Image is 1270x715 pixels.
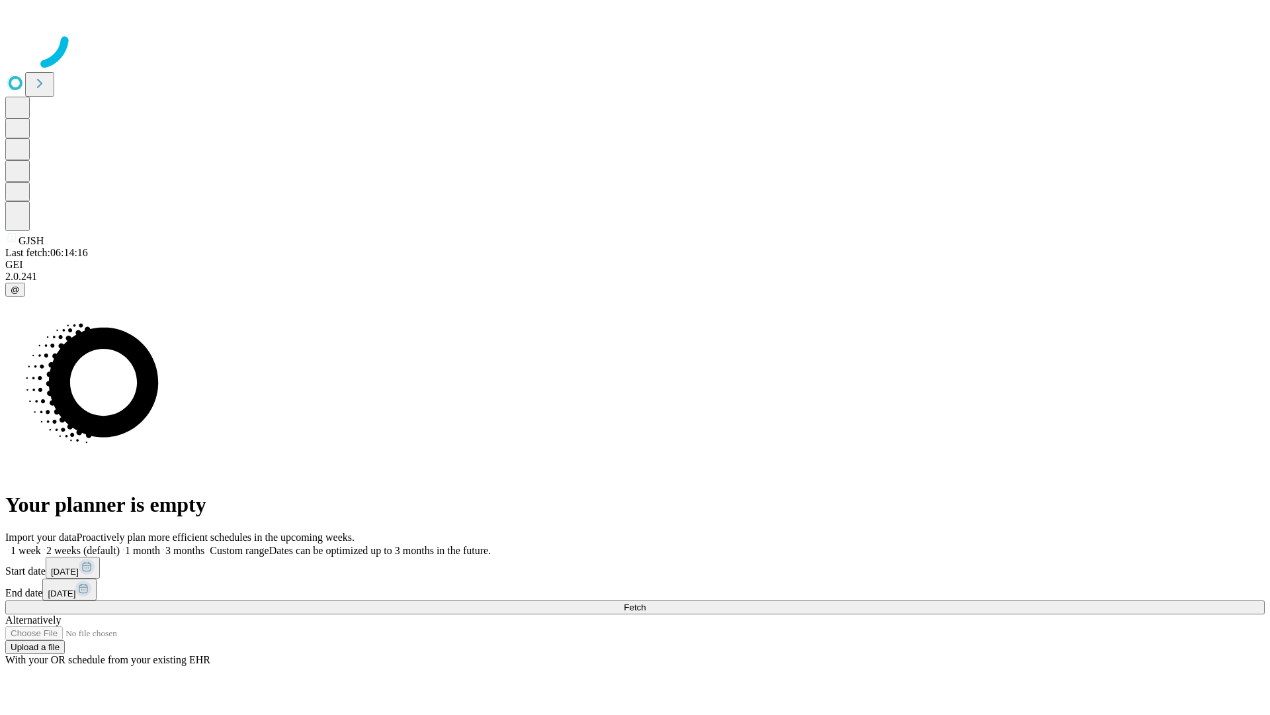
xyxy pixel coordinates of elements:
[5,614,61,626] span: Alternatively
[46,545,120,556] span: 2 weeks (default)
[46,557,100,579] button: [DATE]
[48,589,75,598] span: [DATE]
[77,532,355,543] span: Proactively plan more efficient schedules in the upcoming weeks.
[5,579,1265,600] div: End date
[5,640,65,654] button: Upload a file
[210,545,269,556] span: Custom range
[5,283,25,297] button: @
[19,235,44,246] span: GJSH
[5,271,1265,283] div: 2.0.241
[51,567,79,577] span: [DATE]
[11,545,41,556] span: 1 week
[269,545,491,556] span: Dates can be optimized up to 3 months in the future.
[5,654,210,665] span: With your OR schedule from your existing EHR
[624,602,646,612] span: Fetch
[125,545,160,556] span: 1 month
[5,600,1265,614] button: Fetch
[5,493,1265,517] h1: Your planner is empty
[5,557,1265,579] div: Start date
[165,545,204,556] span: 3 months
[42,579,97,600] button: [DATE]
[5,259,1265,271] div: GEI
[5,532,77,543] span: Import your data
[11,285,20,295] span: @
[5,247,88,258] span: Last fetch: 06:14:16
